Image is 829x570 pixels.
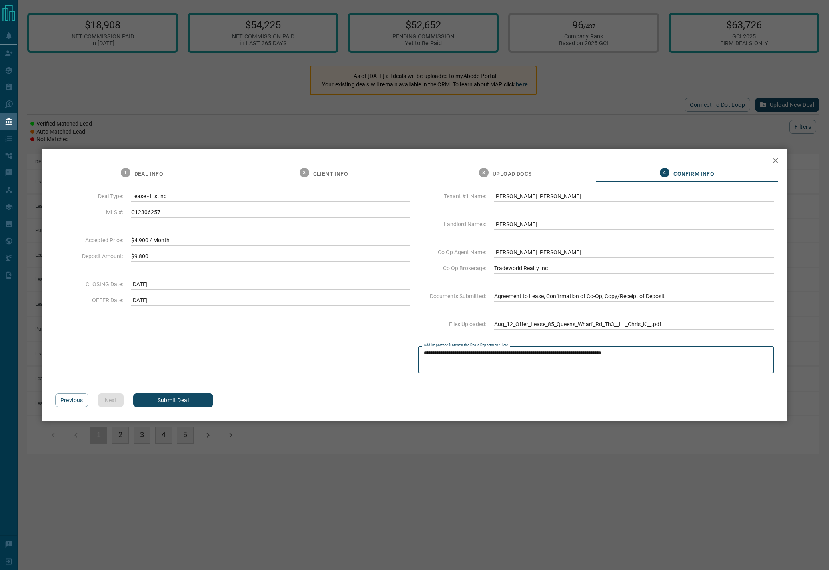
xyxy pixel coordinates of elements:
[494,290,774,302] span: Agreement to Lease, Confirmation of Co-Op, Copy/Receipt of Deposit
[131,234,411,246] span: $4,900 / Month
[55,193,123,199] span: Deal Type
[418,193,486,199] span: Tenant #1 Name
[494,190,774,202] span: [PERSON_NAME] [PERSON_NAME]
[124,170,127,175] text: 1
[418,249,486,255] span: Co Op Agent Name
[303,170,306,175] text: 2
[418,321,486,327] span: Files Uploaded
[418,293,486,299] span: Documents Submitted
[55,281,123,287] span: CLOSING Date
[55,209,123,215] span: MLS #
[131,250,411,262] span: $9,800
[55,297,123,303] span: OFFER Date
[494,318,774,330] span: Aug_12_Offer_Lease_85_Queens_Wharf_Rd_Th3__LL_Chris_K__.pdf
[663,170,666,175] text: 4
[55,237,123,243] span: Accepted Price
[55,393,88,407] button: Previous
[131,190,411,202] span: Lease - Listing
[494,218,774,230] span: [PERSON_NAME]
[133,393,213,407] button: Submit Deal
[134,171,164,178] span: Deal Info
[418,221,486,227] span: Landlord Names
[418,265,486,271] span: Co Op Brokerage
[55,253,123,259] span: Deposit Amount
[482,170,485,175] text: 3
[494,262,774,274] span: Tradeworld Realty Inc
[673,171,714,178] span: Confirm Info
[313,171,348,178] span: Client Info
[494,246,774,258] span: [PERSON_NAME] [PERSON_NAME]
[131,206,411,218] span: C12306257
[493,171,531,178] span: Upload Docs
[424,343,508,348] label: Add Important Notes to the Deals Department Here
[131,278,411,290] span: [DATE]
[131,294,411,306] span: [DATE]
